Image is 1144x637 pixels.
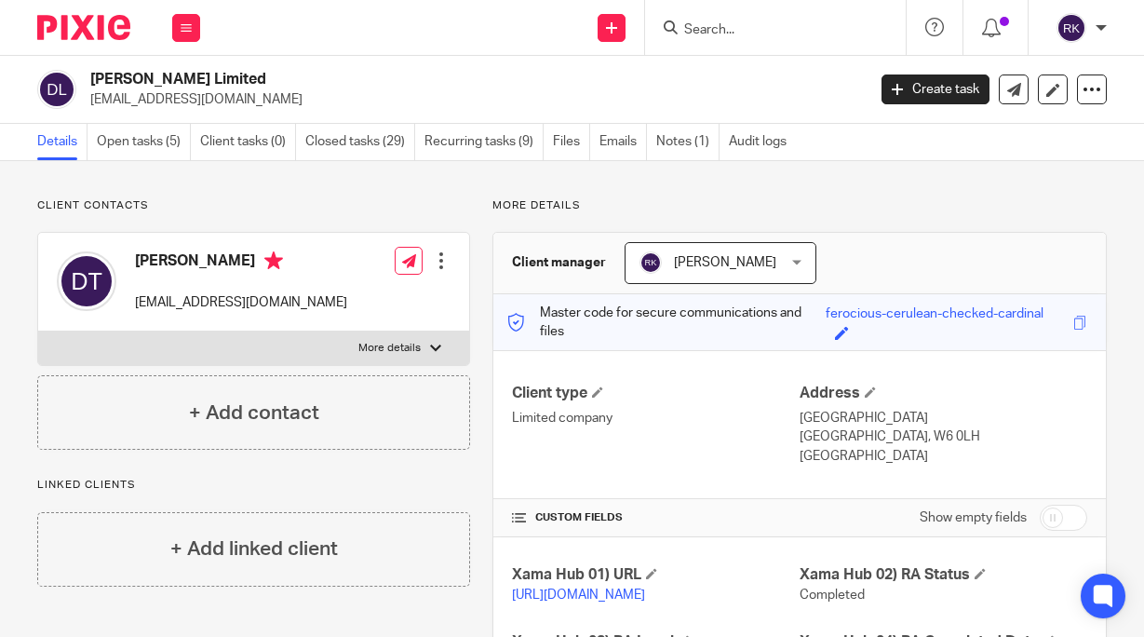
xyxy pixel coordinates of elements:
[200,124,296,160] a: Client tasks (0)
[512,384,800,403] h4: Client type
[800,384,1087,403] h4: Address
[800,409,1087,427] p: [GEOGRAPHIC_DATA]
[512,253,606,272] h3: Client manager
[424,124,544,160] a: Recurring tasks (9)
[729,124,796,160] a: Audit logs
[135,251,347,275] h4: [PERSON_NAME]
[800,447,1087,466] p: [GEOGRAPHIC_DATA]
[800,427,1087,446] p: [GEOGRAPHIC_DATA], W6 0LH
[512,409,800,427] p: Limited company
[97,124,191,160] a: Open tasks (5)
[512,565,800,585] h4: Xama Hub 01) URL
[512,589,645,602] a: [URL][DOMAIN_NAME]
[90,90,854,109] p: [EMAIL_ADDRESS][DOMAIN_NAME]
[358,341,421,356] p: More details
[553,124,590,160] a: Files
[920,508,1027,527] label: Show empty fields
[639,251,662,274] img: svg%3E
[57,251,116,311] img: svg%3E
[674,256,776,269] span: [PERSON_NAME]
[37,70,76,109] img: svg%3E
[507,304,826,342] p: Master code for secure communications and files
[37,124,87,160] a: Details
[264,251,283,270] i: Primary
[37,15,130,40] img: Pixie
[37,478,470,493] p: Linked clients
[826,305,1043,326] div: ferocious-cerulean-checked-cardinal
[170,535,338,563] h4: + Add linked client
[135,293,347,312] p: [EMAIL_ADDRESS][DOMAIN_NAME]
[492,198,1107,213] p: More details
[1057,13,1086,43] img: svg%3E
[882,75,989,104] a: Create task
[37,198,470,213] p: Client contacts
[189,399,319,427] h4: + Add contact
[305,124,415,160] a: Closed tasks (29)
[682,22,850,39] input: Search
[90,70,701,89] h2: [PERSON_NAME] Limited
[800,565,1087,585] h4: Xama Hub 02) RA Status
[656,124,720,160] a: Notes (1)
[800,589,865,602] span: Completed
[512,510,800,525] h4: CUSTOM FIELDS
[599,124,647,160] a: Emails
